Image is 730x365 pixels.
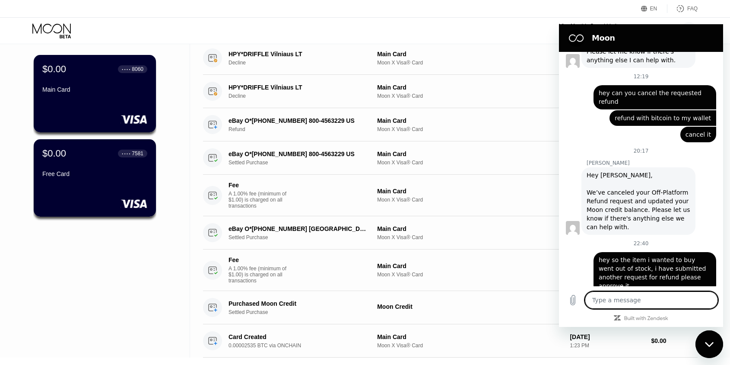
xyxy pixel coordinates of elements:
[377,117,563,124] div: Main Card
[203,175,698,216] div: FeeA 1.00% fee (minimum of $1.00) is charged on all transactionsMain CardMoon X Visa® Card[DATE]1...
[229,60,379,66] div: Decline
[229,160,379,166] div: Settled Purchase
[559,23,617,29] div: Visa Monthly Spend Limit
[641,4,667,13] div: EN
[229,191,293,209] div: A 1.00% fee (minimum of $1.00) is charged on all transactions
[229,225,368,232] div: eBay O*[PHONE_NUMBER] [GEOGRAPHIC_DATA][PERSON_NAME] [GEOGRAPHIC_DATA]
[377,51,563,58] div: Main Card
[203,324,698,358] div: Card Created0.00002535 BTC via ONCHAINMain CardMoon X Visa® Card[DATE]1:23 PM$0.00
[229,117,368,124] div: eBay O*[PHONE_NUMBER] 800-4563229 US
[203,75,698,108] div: HPY*DRIFFLE Vilniaus LTDeclineMain CardMoon X Visa® Card[DATE]9:36 PM$15.29
[377,126,563,132] div: Moon X Visa® Card
[229,256,289,263] div: Fee
[132,150,143,157] div: 7581
[377,263,563,269] div: Main Card
[42,64,66,75] div: $0.00
[42,86,147,93] div: Main Card
[377,188,563,195] div: Main Card
[229,343,379,349] div: 0.00002535 BTC via ONCHAIN
[203,291,698,324] div: Purchased Moon CreditSettled PurchaseMoon Credit[DATE]4:51 PM$14.01
[635,23,663,32] div: $0.00
[229,93,379,99] div: Decline
[377,60,563,66] div: Moon X Visa® Card
[229,84,368,91] div: HPY*DRIFFLE Vilniaus LT
[229,126,379,132] div: Refund
[570,343,644,349] div: 1:23 PM
[122,68,130,70] div: ● ● ● ●
[229,266,293,284] div: A 1.00% fee (minimum of $1.00) is charged on all transactions
[667,4,698,13] div: FAQ
[34,55,156,132] div: $0.00● ● ● ●8060Main Card
[203,108,698,141] div: eBay O*[PHONE_NUMBER] 800-4563229 USRefundMain CardMoon X Visa® Card[DATE]3:09 AM$14.36
[203,42,698,75] div: HPY*DRIFFLE Vilniaus LTDeclineMain CardMoon X Visa® Card[DATE]9:39 PM$13.89
[34,139,156,217] div: $0.00● ● ● ●7581Free Card
[229,150,368,157] div: eBay O*[PHONE_NUMBER] 800-4563229 US
[559,23,617,38] div: Visa Monthly Spend Limit$12.98/$4,000.00
[377,150,563,157] div: Main Card
[122,152,130,155] div: ● ● ● ●
[229,51,368,58] div: HPY*DRIFFLE Vilniaus LT
[377,225,563,232] div: Main Card
[377,160,563,166] div: Moon X Visa® Card
[229,234,379,240] div: Settled Purchase
[687,6,698,12] div: FAQ
[203,141,698,175] div: eBay O*[PHONE_NUMBER] 800-4563229 USSettled PurchaseMain CardMoon X Visa® Card[DATE]1:15 PM$13.36
[377,272,563,278] div: Moon X Visa® Card
[635,23,663,38] div: $0.00Moon Credit
[132,66,143,72] div: 8060
[229,300,368,307] div: Purchased Moon Credit
[377,84,563,91] div: Main Card
[570,333,644,340] div: [DATE]
[650,6,657,12] div: EN
[42,170,147,177] div: Free Card
[203,216,698,250] div: eBay O*[PHONE_NUMBER] [GEOGRAPHIC_DATA][PERSON_NAME] [GEOGRAPHIC_DATA]Settled PurchaseMain CardMo...
[229,333,368,340] div: Card Created
[695,330,723,358] iframe: Button to launch messaging window, conversation in progress
[559,24,723,327] iframe: Messaging window
[651,337,698,344] div: $0.00
[377,343,563,349] div: Moon X Visa® Card
[203,250,698,291] div: FeeA 1.00% fee (minimum of $1.00) is charged on all transactionsMain CardMoon X Visa® Card[DATE]5...
[229,182,289,189] div: Fee
[42,148,66,159] div: $0.00
[377,303,563,310] div: Moon Credit
[377,333,563,340] div: Main Card
[377,93,563,99] div: Moon X Visa® Card
[377,197,563,203] div: Moon X Visa® Card
[229,309,379,315] div: Settled Purchase
[377,234,563,240] div: Moon X Visa® Card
